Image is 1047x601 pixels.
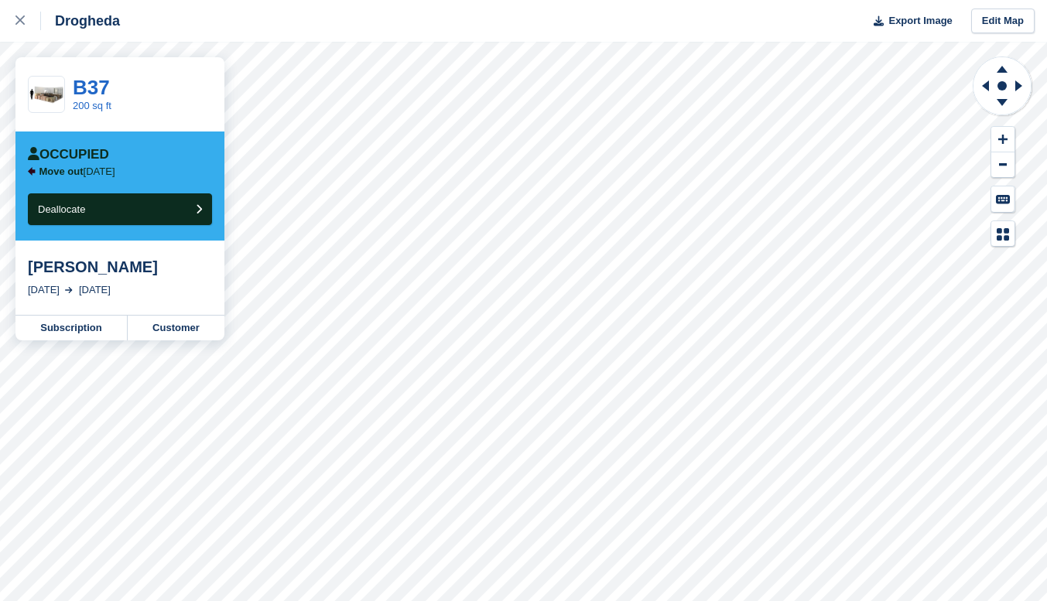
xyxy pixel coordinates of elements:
a: Customer [128,316,224,340]
button: Zoom Out [991,152,1014,178]
div: [DATE] [28,282,60,298]
span: Export Image [888,13,952,29]
img: arrow-left-icn-90495f2de72eb5bd0bd1c3c35deca35cc13f817d75bef06ecd7c0b315636ce7e.svg [28,167,36,176]
div: Drogheda [41,12,120,30]
a: 200 sq ft [73,100,111,111]
button: Export Image [864,9,953,34]
img: arrow-right-light-icn-cde0832a797a2874e46488d9cf13f60e5c3a73dbe684e267c42b8395dfbc2abf.svg [65,287,73,293]
button: Deallocate [28,193,212,225]
button: Keyboard Shortcuts [991,186,1014,212]
div: [PERSON_NAME] [28,258,212,276]
img: 200-sqft-unit%20(4).jpg [29,81,64,108]
div: [DATE] [79,282,111,298]
a: Edit Map [971,9,1035,34]
a: Subscription [15,316,128,340]
span: Move out [39,166,84,177]
button: Map Legend [991,221,1014,247]
button: Zoom In [991,127,1014,152]
a: B37 [73,76,110,99]
span: Deallocate [38,203,85,215]
p: [DATE] [39,166,115,178]
div: Occupied [28,147,109,162]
